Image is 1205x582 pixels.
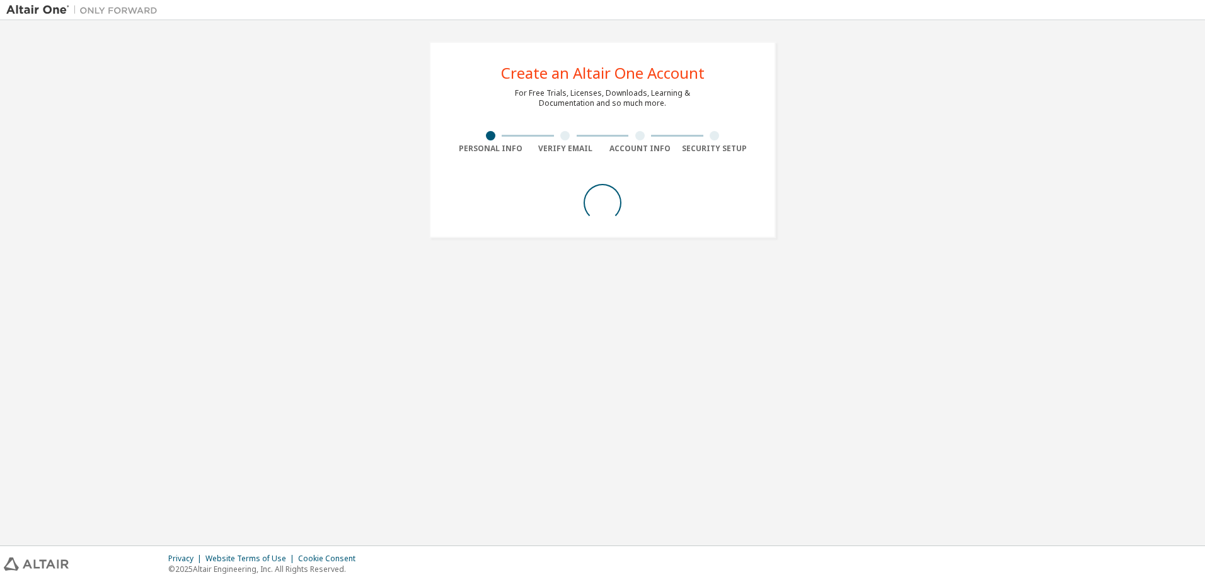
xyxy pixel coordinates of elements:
[298,554,363,564] div: Cookie Consent
[6,4,164,16] img: Altair One
[677,144,752,154] div: Security Setup
[602,144,677,154] div: Account Info
[528,144,603,154] div: Verify Email
[168,554,205,564] div: Privacy
[205,554,298,564] div: Website Terms of Use
[501,66,705,81] div: Create an Altair One Account
[515,88,690,108] div: For Free Trials, Licenses, Downloads, Learning & Documentation and so much more.
[453,144,528,154] div: Personal Info
[4,557,69,571] img: altair_logo.svg
[168,564,363,574] p: © 2025 Altair Engineering, Inc. All Rights Reserved.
